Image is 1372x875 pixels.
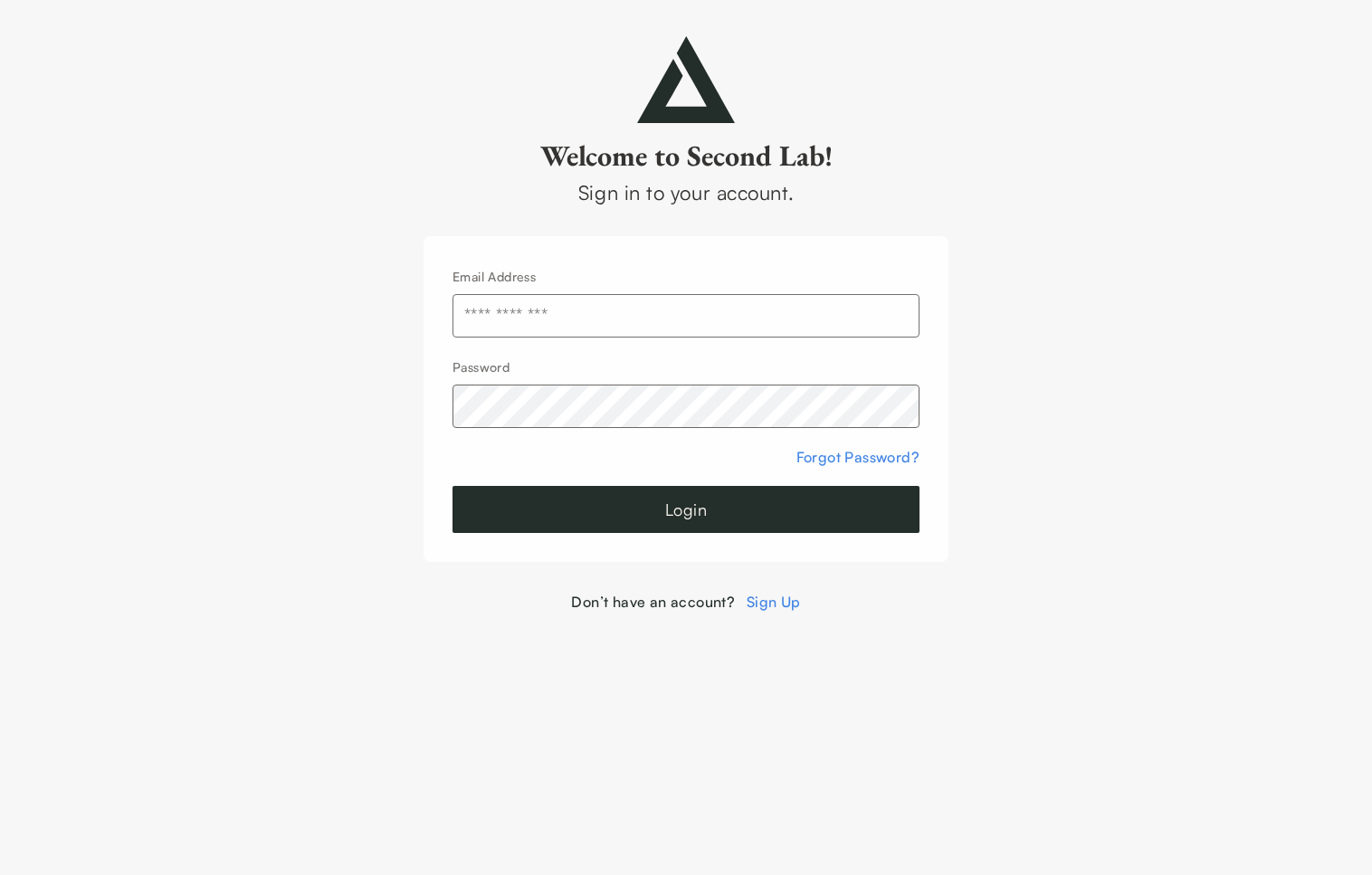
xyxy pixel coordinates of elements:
div: Sign in to your account. [424,177,948,207]
div: Don’t have an account? [424,591,948,613]
label: Password [453,359,510,375]
a: Forgot Password? [796,448,919,466]
label: Email Address [453,269,536,284]
a: Sign Up [747,593,801,611]
img: secondlab-logo [637,36,735,123]
button: Login [453,486,919,533]
h2: Welcome to Second Lab! [424,138,948,174]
